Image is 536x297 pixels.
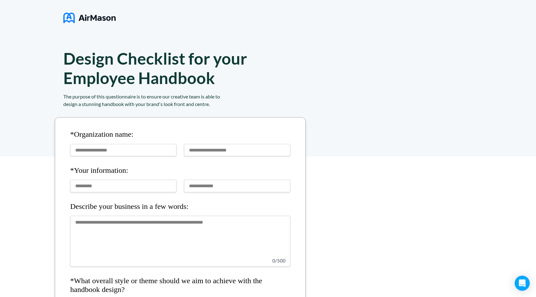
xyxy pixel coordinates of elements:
[63,100,320,108] div: design a stunning handbook with your brand's look front and centre.
[70,130,290,139] h4: *Organization name:
[70,277,290,294] h4: *What overall style or theme should we aim to achieve with the handbook design?
[63,49,247,88] h1: Design Checklist for your Employee Handbook
[70,166,290,175] h4: *Your information:
[515,276,530,291] div: Open Intercom Messenger
[272,258,286,263] span: 0 / 500
[63,10,116,26] img: logo
[70,202,290,211] h4: Describe your business in a few words:
[63,93,320,100] div: The purpose of this questionnaire is to ensure our creative team is able to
